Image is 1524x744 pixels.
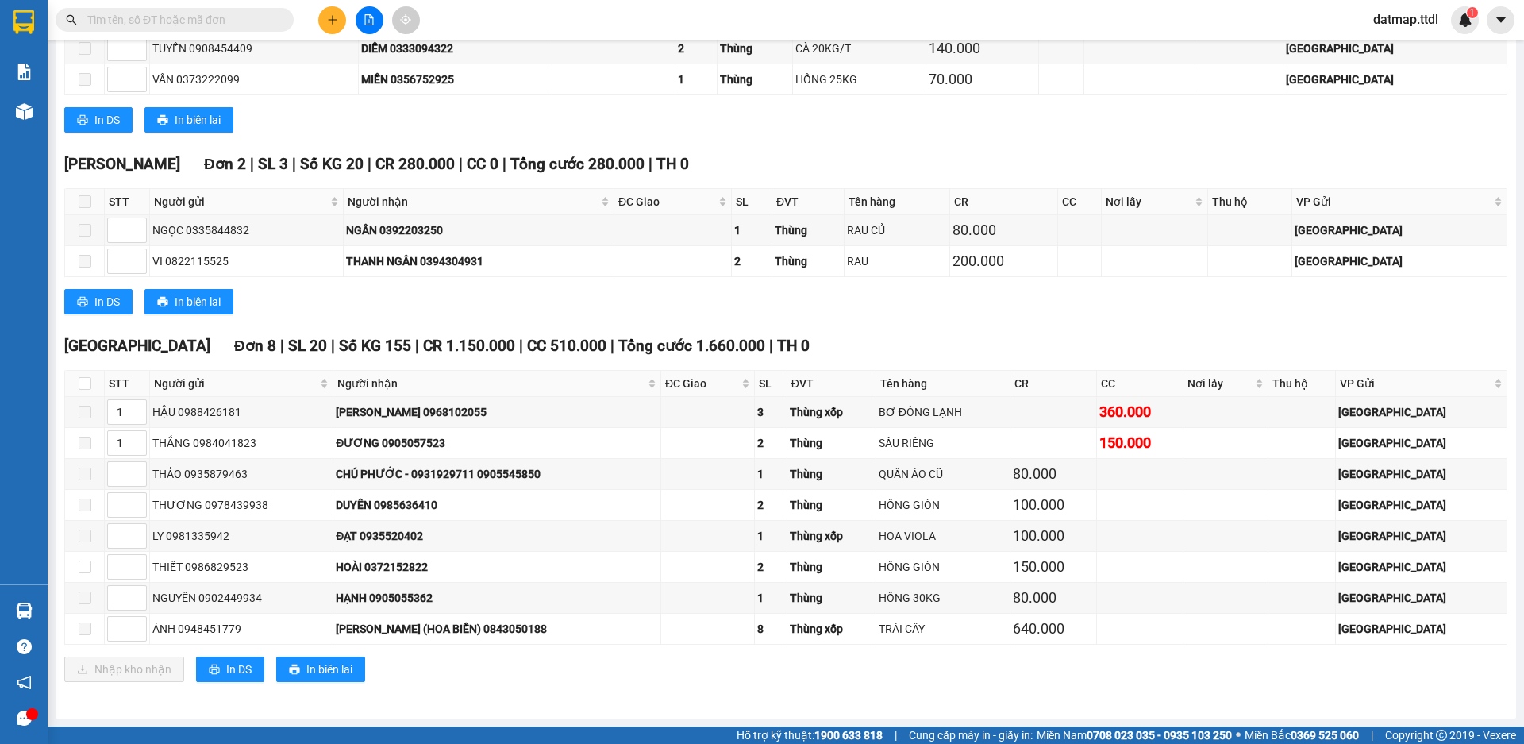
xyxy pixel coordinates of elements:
[656,155,689,173] span: TH 0
[879,403,1007,421] div: BƠ ĐÔNG LẠNH
[415,337,419,355] span: |
[845,189,950,215] th: Tên hàng
[1336,583,1507,614] td: Đà Lạt
[94,111,120,129] span: In DS
[300,155,364,173] span: Số KG 20
[459,155,463,173] span: |
[331,337,335,355] span: |
[734,252,769,270] div: 2
[795,40,923,57] div: CÀ 20KG/T
[16,64,33,80] img: solution-icon
[87,11,275,29] input: Tìm tên, số ĐT hoặc mã đơn
[775,222,841,239] div: Thùng
[17,675,32,690] span: notification
[152,620,330,638] div: ÁNH 0948451779
[154,193,327,210] span: Người gửi
[757,434,784,452] div: 2
[1106,193,1191,210] span: Nơi lấy
[1292,246,1507,277] td: Đà Lạt
[734,222,769,239] div: 1
[364,14,375,25] span: file-add
[64,155,180,173] span: [PERSON_NAME]
[787,371,876,397] th: ĐVT
[1338,620,1504,638] div: [GEOGRAPHIC_DATA]
[175,111,221,129] span: In biên lai
[152,403,330,421] div: HẬU 0988426181
[368,155,371,173] span: |
[16,603,33,619] img: warehouse-icon
[757,527,784,545] div: 1
[879,465,1007,483] div: QUẦN ÁO CŨ
[775,252,841,270] div: Thùng
[1295,222,1504,239] div: [GEOGRAPHIC_DATA]
[1338,527,1504,545] div: [GEOGRAPHIC_DATA]
[847,252,947,270] div: RAU
[152,71,356,88] div: VÂN 0373222099
[336,527,658,545] div: ĐẠT 0935520402
[1336,552,1507,583] td: Đà Lạt
[952,250,1055,272] div: 200.000
[772,189,845,215] th: ĐVT
[152,527,330,545] div: LY 0981335942
[16,103,33,120] img: warehouse-icon
[1336,428,1507,459] td: Đà Lạt
[879,558,1007,576] div: HỒNG GIÒN
[157,296,168,309] span: printer
[610,337,614,355] span: |
[1292,215,1507,246] td: Đà Lạt
[1295,252,1504,270] div: [GEOGRAPHIC_DATA]
[400,14,411,25] span: aim
[769,337,773,355] span: |
[1336,459,1507,490] td: Đà Lạt
[1338,589,1504,607] div: [GEOGRAPHIC_DATA]
[757,558,784,576] div: 2
[1338,465,1504,483] div: [GEOGRAPHIC_DATA]
[1336,397,1507,428] td: Đà Lạt
[795,71,923,88] div: HỒNG 25KG
[879,620,1007,638] div: TRÁI CÂY
[1268,371,1336,397] th: Thu hộ
[152,40,356,57] div: TUYẾN 0908454409
[847,222,947,239] div: RAU CỦ
[423,337,515,355] span: CR 1.150.000
[952,219,1055,241] div: 80.000
[1187,375,1252,392] span: Nơi lấy
[757,589,784,607] div: 1
[790,403,873,421] div: Thùng xốp
[336,403,658,421] div: [PERSON_NAME] 0968102055
[790,465,873,483] div: Thùng
[1371,727,1373,744] span: |
[790,558,873,576] div: Thùng
[289,664,300,677] span: printer
[1340,375,1491,392] span: VP Gửi
[1458,13,1472,27] img: icon-new-feature
[757,496,784,514] div: 2
[318,6,346,34] button: plus
[327,14,338,25] span: plus
[154,375,317,392] span: Người gửi
[64,289,133,314] button: printerIn DS
[64,107,133,133] button: printerIn DS
[175,293,221,310] span: In biên lai
[720,40,790,57] div: Thùng
[1338,496,1504,514] div: [GEOGRAPHIC_DATA]
[196,657,264,682] button: printerIn DS
[152,558,330,576] div: THIẾT 0986829523
[66,14,77,25] span: search
[64,657,184,682] button: downloadNhập kho nhận
[757,620,784,638] div: 8
[1336,614,1507,645] td: Đà Lạt
[879,589,1007,607] div: HỒNG 30KG
[94,293,120,310] span: In DS
[336,434,658,452] div: ĐƯƠNG 0905057523
[306,661,352,678] span: In biên lai
[467,155,498,173] span: CC 0
[790,589,873,607] div: Thùng
[13,10,34,34] img: logo-vxr
[737,727,883,744] span: Hỗ trợ kỹ thuật:
[77,296,88,309] span: printer
[1013,463,1094,485] div: 80.000
[618,193,715,210] span: ĐC Giao
[1208,189,1292,215] th: Thu hộ
[348,193,598,210] span: Người nhận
